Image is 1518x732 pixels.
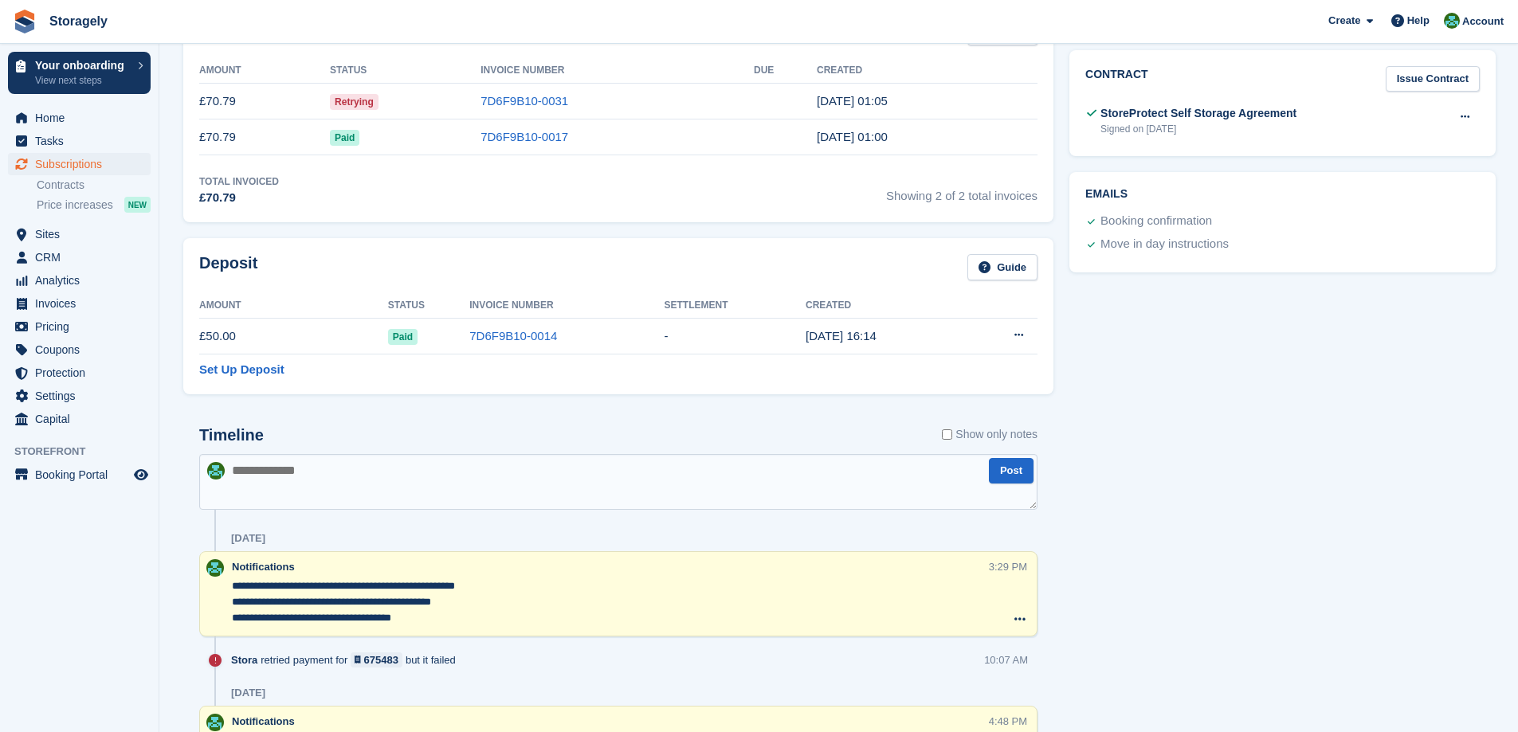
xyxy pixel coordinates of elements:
span: Paid [388,329,418,345]
th: Amount [199,58,330,84]
a: menu [8,107,151,129]
th: Amount [199,293,388,319]
td: - [664,319,806,354]
a: menu [8,223,151,245]
th: Created [817,58,1037,84]
span: Notifications [232,561,295,573]
p: Your onboarding [35,60,130,71]
th: Invoice Number [469,293,664,319]
span: Stora [231,652,257,667]
h2: Emails [1085,188,1480,201]
div: 675483 [364,652,398,667]
img: stora-icon-8386f47178a22dfd0bd8f6a31ec36ba5ce8667c1dd55bd0f319d3a0aa187defe.svg [13,10,37,33]
img: Notifications [206,559,224,577]
a: Guide [967,254,1037,280]
a: 7D6F9B10-0031 [481,94,568,108]
a: 675483 [351,652,402,667]
th: Settlement [664,293,806,319]
span: Help [1407,13,1430,29]
div: 4:48 PM [989,714,1027,729]
time: 2025-07-04 00:00:16 UTC [817,130,888,143]
a: menu [8,153,151,175]
div: retried payment for but it failed [231,652,464,667]
span: Settings [35,385,131,407]
a: menu [8,130,151,152]
a: menu [8,269,151,292]
span: Pricing [35,315,131,338]
a: 7D6F9B10-0017 [481,130,568,143]
span: Protection [35,362,131,384]
td: £70.79 [199,119,330,155]
h2: Contract [1085,66,1148,92]
span: Coupons [35,339,131,361]
span: Showing 2 of 2 total invoices [886,174,1037,207]
div: StoreProtect Self Storage Agreement [1100,105,1296,122]
div: £70.79 [199,189,279,207]
span: Paid [330,130,359,146]
span: Storefront [14,444,159,460]
div: Booking confirmation [1100,212,1212,231]
th: Status [388,293,470,319]
a: menu [8,315,151,338]
th: Created [806,293,963,319]
span: Create [1328,13,1360,29]
div: NEW [124,197,151,213]
div: Signed on [DATE] [1100,122,1296,136]
div: Total Invoiced [199,174,279,189]
span: Analytics [35,269,131,292]
button: Post [989,458,1034,484]
div: Move in day instructions [1100,235,1229,254]
a: menu [8,408,151,430]
a: Set Up Deposit [199,361,284,379]
h2: Deposit [199,254,257,280]
span: Home [35,107,131,129]
a: menu [8,292,151,315]
span: CRM [35,246,131,268]
span: Price increases [37,198,113,213]
span: Account [1462,14,1504,29]
span: Tasks [35,130,131,152]
label: Show only notes [942,426,1037,443]
span: Booking Portal [35,464,131,486]
a: 7D6F9B10-0014 [469,329,557,343]
span: Notifications [232,715,295,727]
a: menu [8,385,151,407]
span: Subscriptions [35,153,131,175]
img: Notifications [1444,13,1460,29]
a: Price increases NEW [37,196,151,213]
a: menu [8,362,151,384]
a: menu [8,339,151,361]
td: £70.79 [199,84,330,119]
a: Your onboarding View next steps [8,52,151,94]
span: Invoices [35,292,131,315]
img: Notifications [207,462,225,480]
span: Sites [35,223,131,245]
a: Storagely [43,8,114,34]
a: menu [8,246,151,268]
th: Due [754,58,817,84]
a: Contracts [37,178,151,193]
span: Capital [35,408,131,430]
time: 2025-06-30 15:14:30 UTC [806,329,877,343]
div: [DATE] [231,532,265,545]
div: 3:29 PM [989,559,1027,574]
a: Preview store [131,465,151,484]
h2: Timeline [199,426,264,444]
div: 10:07 AM [984,652,1028,667]
a: Issue Contract [1386,66,1480,92]
time: 2025-08-04 00:05:20 UTC [817,94,888,108]
input: Show only notes [942,426,952,443]
img: Notifications [206,714,224,731]
th: Status [330,58,481,84]
p: View next steps [35,73,130,88]
span: Retrying [330,94,379,110]
a: menu [8,464,151,486]
div: [DATE] [231,687,265,699]
td: £50.00 [199,319,388,354]
th: Invoice Number [481,58,754,84]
